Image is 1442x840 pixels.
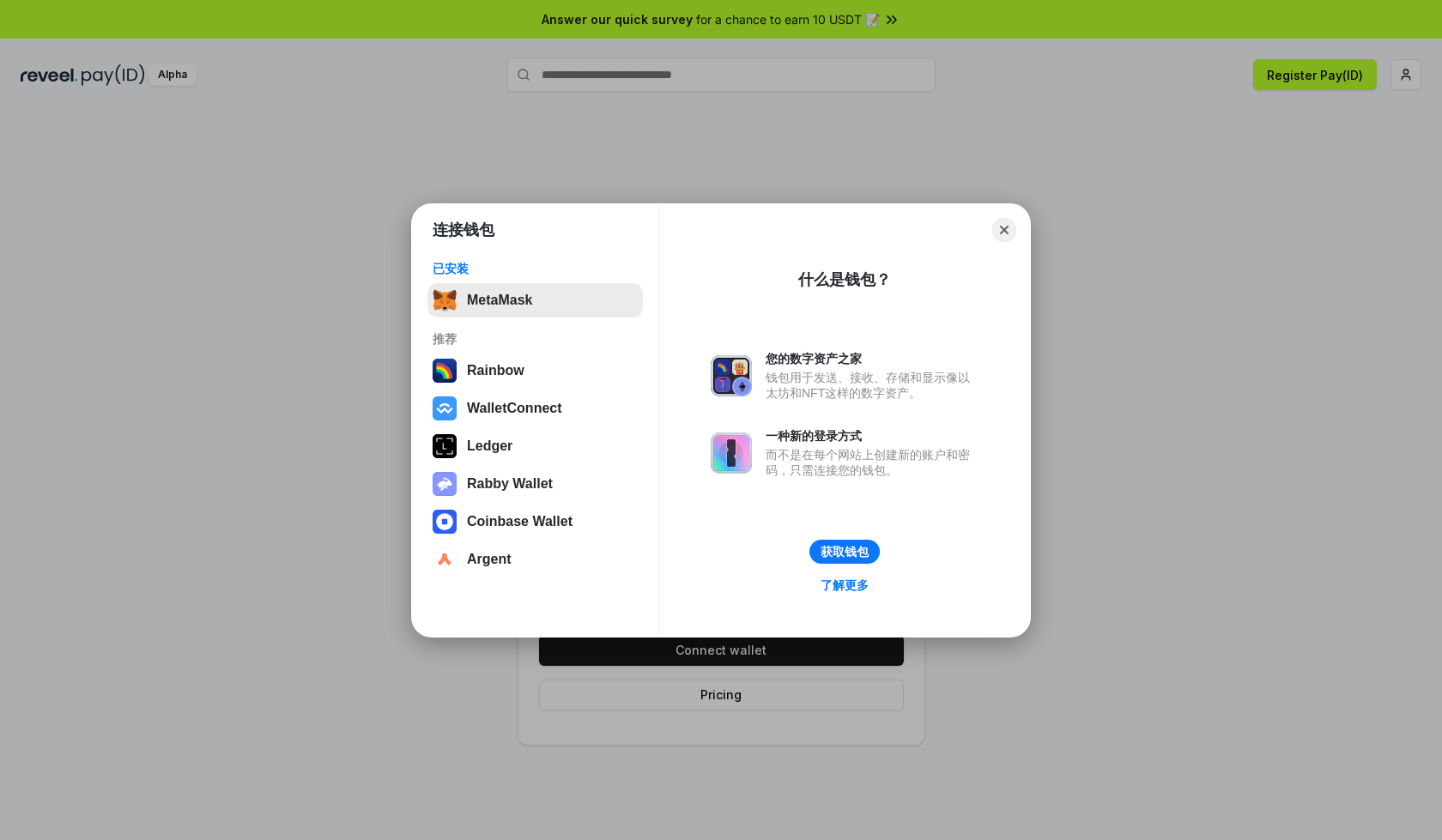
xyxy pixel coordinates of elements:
[467,293,532,308] div: MetaMask
[427,354,643,388] button: Rainbow
[467,514,573,529] div: Coinbase Wallet
[427,542,643,577] button: Argent
[427,283,643,317] button: MetaMask
[467,476,553,492] div: Rabby Wallet
[467,363,524,378] div: Rainbow
[427,391,643,426] button: WalletConnect
[433,288,457,312] img: svg+xml,%3Csvg%20fill%3D%22none%22%20height%3D%2233%22%20viewBox%3D%220%200%2035%2033%22%20width%...
[798,269,891,290] div: 什么是钱包？
[467,401,562,416] div: WalletConnect
[433,510,457,534] img: svg+xml,%3Csvg%20width%3D%2228%22%20height%3D%2228%22%20viewBox%3D%220%200%2028%2028%22%20fill%3D...
[766,351,978,366] div: 您的数字资产之家
[821,577,869,593] div: 了解更多
[433,261,638,276] div: 已安装
[821,544,869,559] div: 获取钱包
[433,472,457,496] img: svg+xml,%3Csvg%20xmlns%3D%22http%3A%2F%2Fwww.w3.org%2F2000%2Fsvg%22%20fill%3D%22none%22%20viewBox...
[711,355,752,396] img: svg+xml,%3Csvg%20xmlns%3D%22http%3A%2F%2Fwww.w3.org%2F2000%2Fsvg%22%20fill%3D%22none%22%20viewBox...
[467,552,512,567] div: Argent
[433,359,457,383] img: svg+xml,%3Csvg%20width%3D%22120%22%20height%3D%22120%22%20viewBox%3D%220%200%20120%20120%22%20fil...
[766,428,978,444] div: 一种新的登录方式
[766,447,978,478] div: 而不是在每个网站上创建新的账户和密码，只需连接您的钱包。
[809,540,880,564] button: 获取钱包
[766,370,978,401] div: 钱包用于发送、接收、存储和显示像以太坊和NFT这样的数字资产。
[427,467,643,501] button: Rabby Wallet
[427,429,643,463] button: Ledger
[433,434,457,458] img: svg+xml,%3Csvg%20xmlns%3D%22http%3A%2F%2Fwww.w3.org%2F2000%2Fsvg%22%20width%3D%2228%22%20height%3...
[433,547,457,571] img: svg+xml,%3Csvg%20width%3D%2228%22%20height%3D%2228%22%20viewBox%3D%220%200%2028%2028%22%20fill%3D...
[810,574,879,596] a: 了解更多
[433,331,638,347] div: 推荐
[992,218,1016,242] button: Close
[711,432,752,474] img: svg+xml,%3Csvg%20xmlns%3D%22http%3A%2F%2Fwww.w3.org%2F2000%2Fsvg%22%20fill%3D%22none%22%20viewBox...
[467,438,512,454] div: Ledger
[433,396,457,420] img: svg+xml,%3Csvg%20width%3D%2228%22%20height%3D%2228%22%20viewBox%3D%220%200%2028%2028%22%20fill%3D...
[427,505,643,539] button: Coinbase Wallet
[433,220,494,240] h1: 连接钱包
